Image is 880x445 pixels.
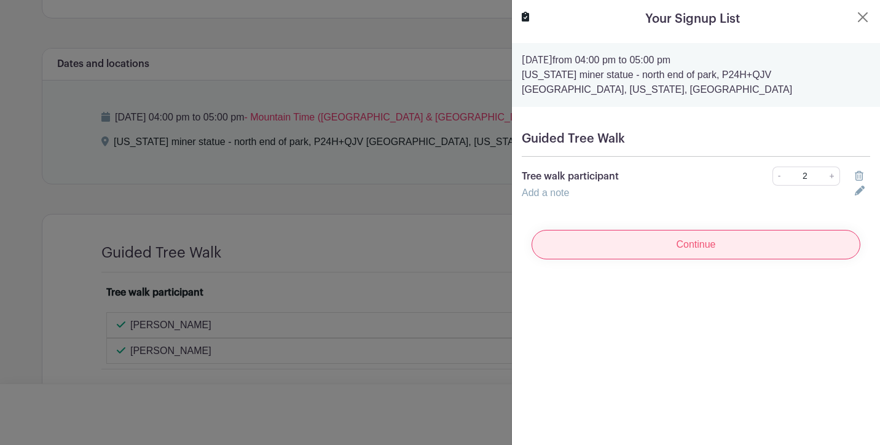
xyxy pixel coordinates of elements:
a: + [825,167,840,186]
a: - [772,167,786,186]
a: Add a note [522,187,569,198]
p: Tree walk participant [522,169,719,184]
h5: Your Signup List [645,10,740,28]
p: from 04:00 pm to 05:00 pm [522,53,870,68]
h5: Guided Tree Walk [522,132,870,146]
p: [US_STATE] miner statue - north end of park, P24H+QJV [GEOGRAPHIC_DATA], [US_STATE], [GEOGRAPHIC_... [522,68,870,97]
strong: [DATE] [522,55,552,65]
button: Close [855,10,870,25]
input: Continue [532,230,860,259]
